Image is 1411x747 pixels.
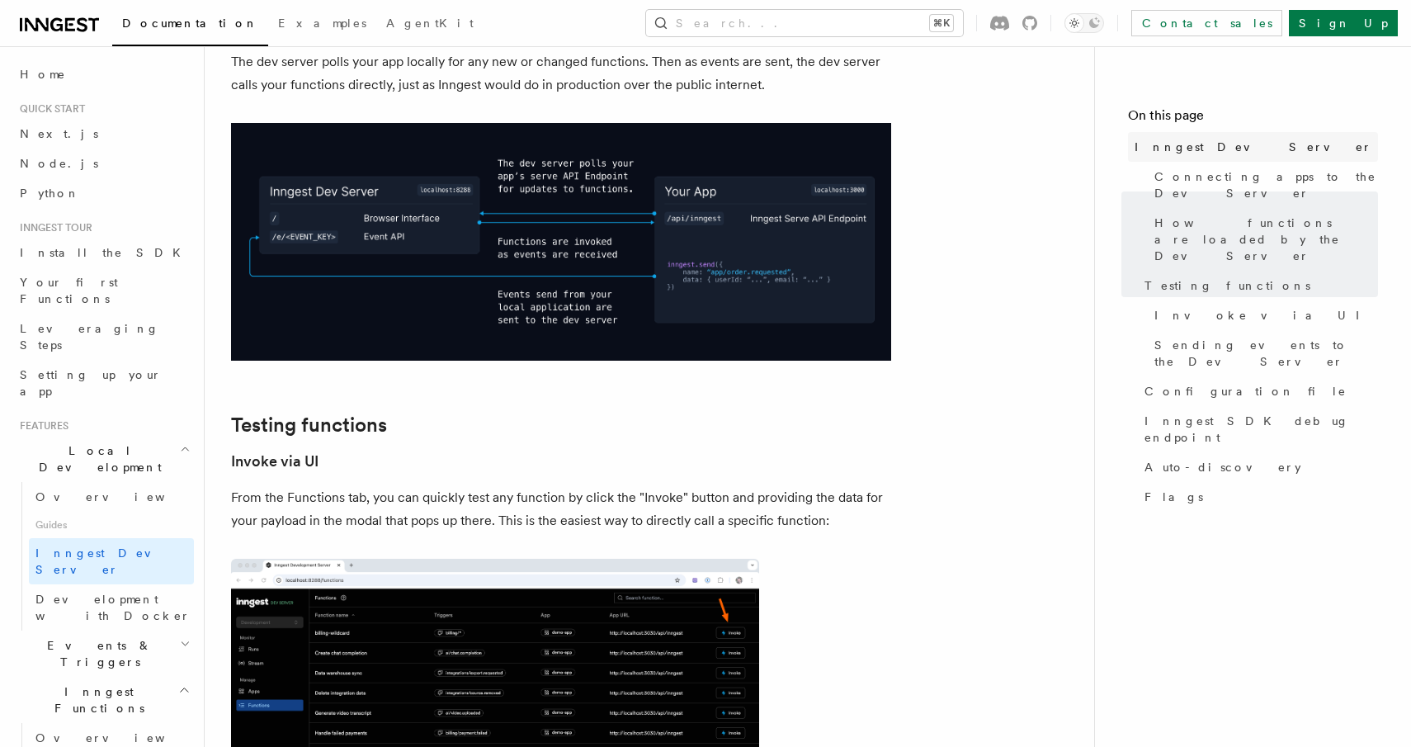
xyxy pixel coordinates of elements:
[13,482,194,631] div: Local Development
[20,276,118,305] span: Your first Functions
[376,5,484,45] a: AgentKit
[20,127,98,140] span: Next.js
[29,538,194,584] a: Inngest Dev Server
[1138,452,1378,482] a: Auto-discovery
[35,731,205,745] span: Overview
[20,246,191,259] span: Install the SDK
[1154,337,1378,370] span: Sending events to the Dev Server
[386,17,474,30] span: AgentKit
[231,414,387,437] a: Testing functions
[1289,10,1398,36] a: Sign Up
[13,360,194,406] a: Setting up your app
[278,17,366,30] span: Examples
[231,50,891,97] p: The dev server polls your app locally for any new or changed functions. Then as events are sent, ...
[1135,139,1372,155] span: Inngest Dev Server
[20,157,98,170] span: Node.js
[13,419,68,433] span: Features
[20,322,159,352] span: Leveraging Steps
[29,584,194,631] a: Development with Docker
[1154,307,1374,324] span: Invoke via UI
[35,593,191,622] span: Development with Docker
[13,637,180,670] span: Events & Triggers
[1144,459,1301,475] span: Auto-discovery
[20,368,162,398] span: Setting up your app
[29,512,194,538] span: Guides
[1148,208,1378,271] a: How functions are loaded by the Dev Server
[13,683,178,716] span: Inngest Functions
[13,59,194,89] a: Home
[13,631,194,677] button: Events & Triggers
[646,10,963,36] button: Search...⌘K
[13,267,194,314] a: Your first Functions
[1148,162,1378,208] a: Connecting apps to the Dev Server
[1131,10,1282,36] a: Contact sales
[20,66,66,83] span: Home
[231,123,891,361] img: dev-server-diagram-v2.png
[13,442,180,475] span: Local Development
[1144,277,1310,294] span: Testing functions
[13,314,194,360] a: Leveraging Steps
[35,490,205,504] span: Overview
[13,677,194,723] button: Inngest Functions
[268,5,376,45] a: Examples
[35,546,177,576] span: Inngest Dev Server
[930,15,953,31] kbd: ⌘K
[29,482,194,512] a: Overview
[1128,106,1378,132] h4: On this page
[231,486,891,532] p: From the Functions tab, you can quickly test any function by click the "Invoke" button and provid...
[13,119,194,149] a: Next.js
[13,149,194,178] a: Node.js
[1138,482,1378,512] a: Flags
[1138,376,1378,406] a: Configuration file
[1154,168,1378,201] span: Connecting apps to the Dev Server
[1148,300,1378,330] a: Invoke via UI
[1144,413,1378,446] span: Inngest SDK debug endpoint
[13,102,85,116] span: Quick start
[1154,215,1378,264] span: How functions are loaded by the Dev Server
[13,238,194,267] a: Install the SDK
[20,187,80,200] span: Python
[1064,13,1104,33] button: Toggle dark mode
[1138,406,1378,452] a: Inngest SDK debug endpoint
[13,436,194,482] button: Local Development
[1144,383,1347,400] span: Configuration file
[13,178,194,208] a: Python
[231,450,319,473] a: Invoke via UI
[1144,489,1203,505] span: Flags
[1128,132,1378,162] a: Inngest Dev Server
[13,221,92,234] span: Inngest tour
[1148,330,1378,376] a: Sending events to the Dev Server
[1138,271,1378,300] a: Testing functions
[112,5,268,46] a: Documentation
[122,17,258,30] span: Documentation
